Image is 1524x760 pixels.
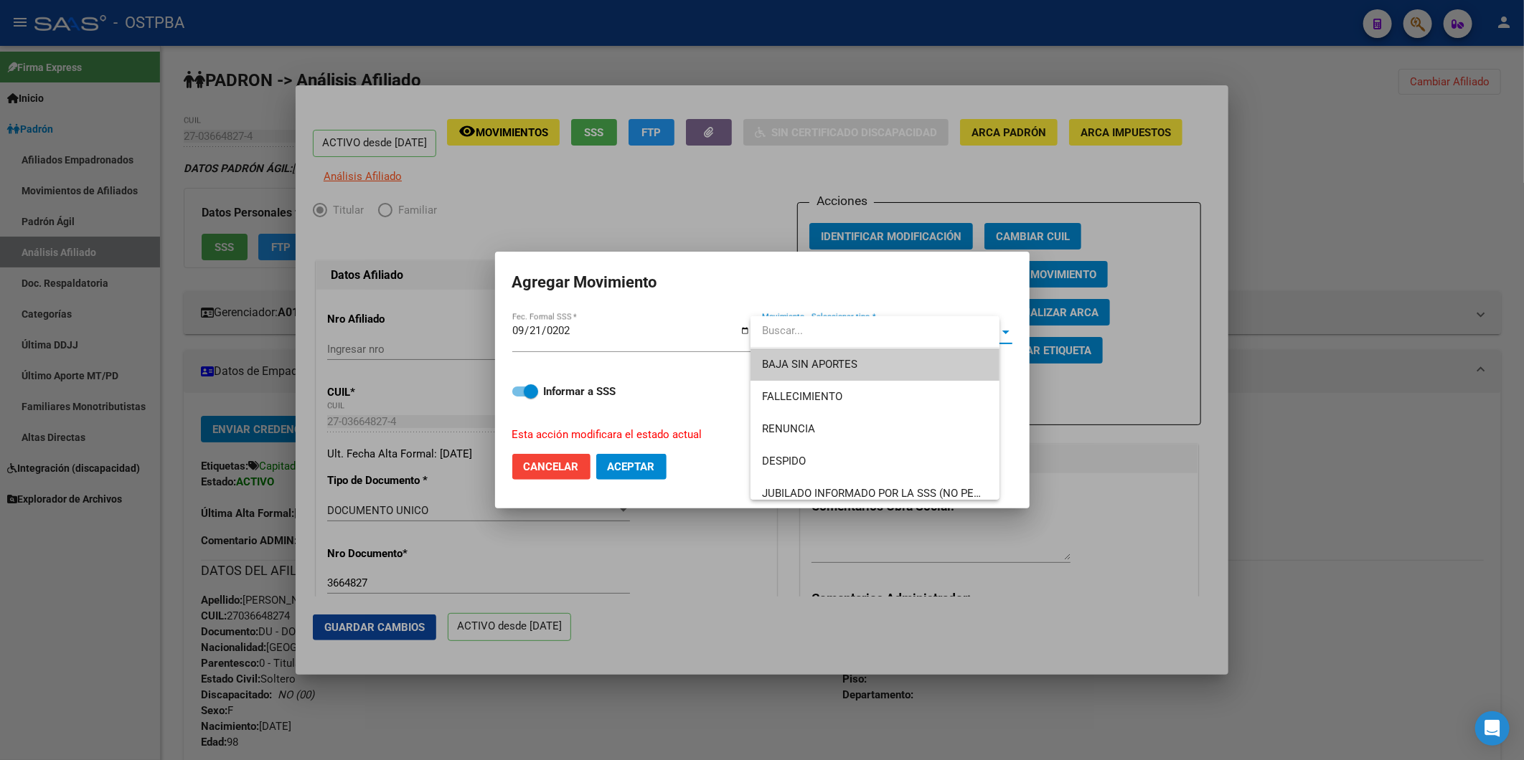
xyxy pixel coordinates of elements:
[762,390,842,403] span: FALLECIMIENTO
[762,358,857,371] span: BAJA SIN APORTES
[1475,711,1510,746] div: Open Intercom Messenger
[762,422,815,435] span: RENUNCIA
[762,487,1031,500] span: JUBILADO INFORMADO POR LA SSS (NO PENSIONADO)
[751,315,999,347] input: dropdown search
[762,455,806,467] span: DESPIDO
